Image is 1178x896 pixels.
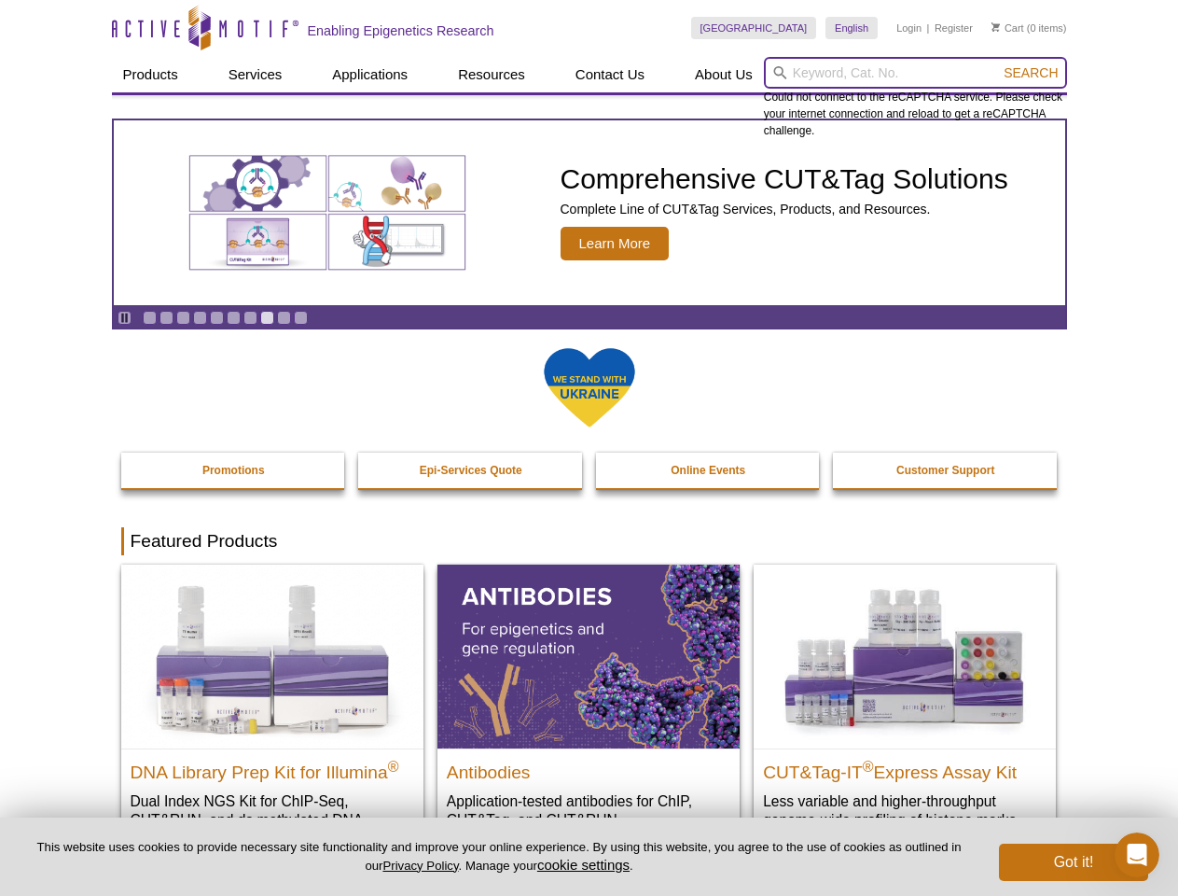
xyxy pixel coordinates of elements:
[114,120,1065,305] article: Comprehensive CUT&Tag Solutions
[896,464,994,477] strong: Customer Support
[243,311,257,325] a: Go to slide 7
[294,311,308,325] a: Go to slide 10
[308,22,494,39] h2: Enabling Epigenetics Research
[935,21,973,35] a: Register
[30,839,968,875] p: This website uses cookies to provide necessary site functionality and improve your online experie...
[118,311,132,325] a: Toggle autoplay
[121,453,347,488] a: Promotions
[277,311,291,325] a: Go to slide 9
[991,21,1024,35] a: Cart
[193,311,207,325] a: Go to slide 4
[187,154,467,272] img: Various genetic charts and diagrams.
[260,311,274,325] a: Go to slide 8
[684,57,764,92] a: About Us
[927,17,930,39] li: |
[159,311,173,325] a: Go to slide 2
[121,565,423,748] img: DNA Library Prep Kit for Illumina
[217,57,294,92] a: Services
[764,57,1067,139] div: Could not connect to the reCAPTCHA service. Please check your internet connection and reload to g...
[671,464,745,477] strong: Online Events
[321,57,419,92] a: Applications
[863,758,874,774] sup: ®
[202,464,265,477] strong: Promotions
[561,201,1008,217] p: Complete Line of CUT&Tag Services, Products, and Resources.
[121,527,1058,555] h2: Featured Products
[420,464,522,477] strong: Epi-Services Quote
[543,346,636,429] img: We Stand With Ukraine
[388,758,399,774] sup: ®
[561,165,1008,193] h2: Comprehensive CUT&Tag Solutions
[561,227,670,260] span: Learn More
[991,17,1067,39] li: (0 items)
[112,57,189,92] a: Products
[754,565,1056,748] img: CUT&Tag-IT® Express Assay Kit
[131,791,414,848] p: Dual Index NGS Kit for ChIP-Seq, CUT&RUN, and ds methylated DNA assays.
[131,754,414,782] h2: DNA Library Prep Kit for Illumina
[143,311,157,325] a: Go to slide 1
[447,791,730,830] p: Application-tested antibodies for ChIP, CUT&Tag, and CUT&RUN.
[176,311,190,325] a: Go to slide 3
[382,859,458,873] a: Privacy Policy
[833,453,1059,488] a: Customer Support
[763,791,1046,830] p: Less variable and higher-throughput genome-wide profiling of histone marks​.
[999,844,1148,881] button: Got it!
[596,453,822,488] a: Online Events
[896,21,922,35] a: Login
[537,857,630,873] button: cookie settings
[447,754,730,782] h2: Antibodies
[991,22,1000,32] img: Your Cart
[121,565,423,866] a: DNA Library Prep Kit for Illumina DNA Library Prep Kit for Illumina® Dual Index NGS Kit for ChIP-...
[210,311,224,325] a: Go to slide 5
[358,453,584,488] a: Epi-Services Quote
[437,565,740,847] a: All Antibodies Antibodies Application-tested antibodies for ChIP, CUT&Tag, and CUT&RUN.
[754,565,1056,847] a: CUT&Tag-IT® Express Assay Kit CUT&Tag-IT®Express Assay Kit Less variable and higher-throughput ge...
[763,754,1046,782] h2: CUT&Tag-IT Express Assay Kit
[764,57,1067,89] input: Keyword, Cat. No.
[691,17,817,39] a: [GEOGRAPHIC_DATA]
[998,64,1063,81] button: Search
[564,57,656,92] a: Contact Us
[437,565,740,748] img: All Antibodies
[447,57,536,92] a: Resources
[1115,833,1159,877] iframe: Intercom live chat
[114,120,1065,305] a: Various genetic charts and diagrams. Comprehensive CUT&Tag Solutions Complete Line of CUT&Tag Ser...
[1004,65,1058,80] span: Search
[825,17,878,39] a: English
[227,311,241,325] a: Go to slide 6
